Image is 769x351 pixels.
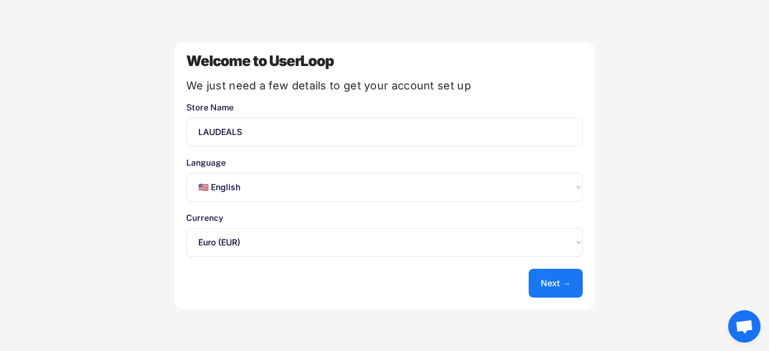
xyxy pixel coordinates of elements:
input: You store's name [186,118,583,146]
div: Store Name [186,103,583,112]
div: Welcome to UserLoop [186,54,583,68]
div: We just need a few details to get your account set up [186,80,583,91]
div: Language [186,158,583,167]
button: Next → [529,269,583,298]
a: Ouvrir le chat [728,310,761,343]
div: Currency [186,214,583,222]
